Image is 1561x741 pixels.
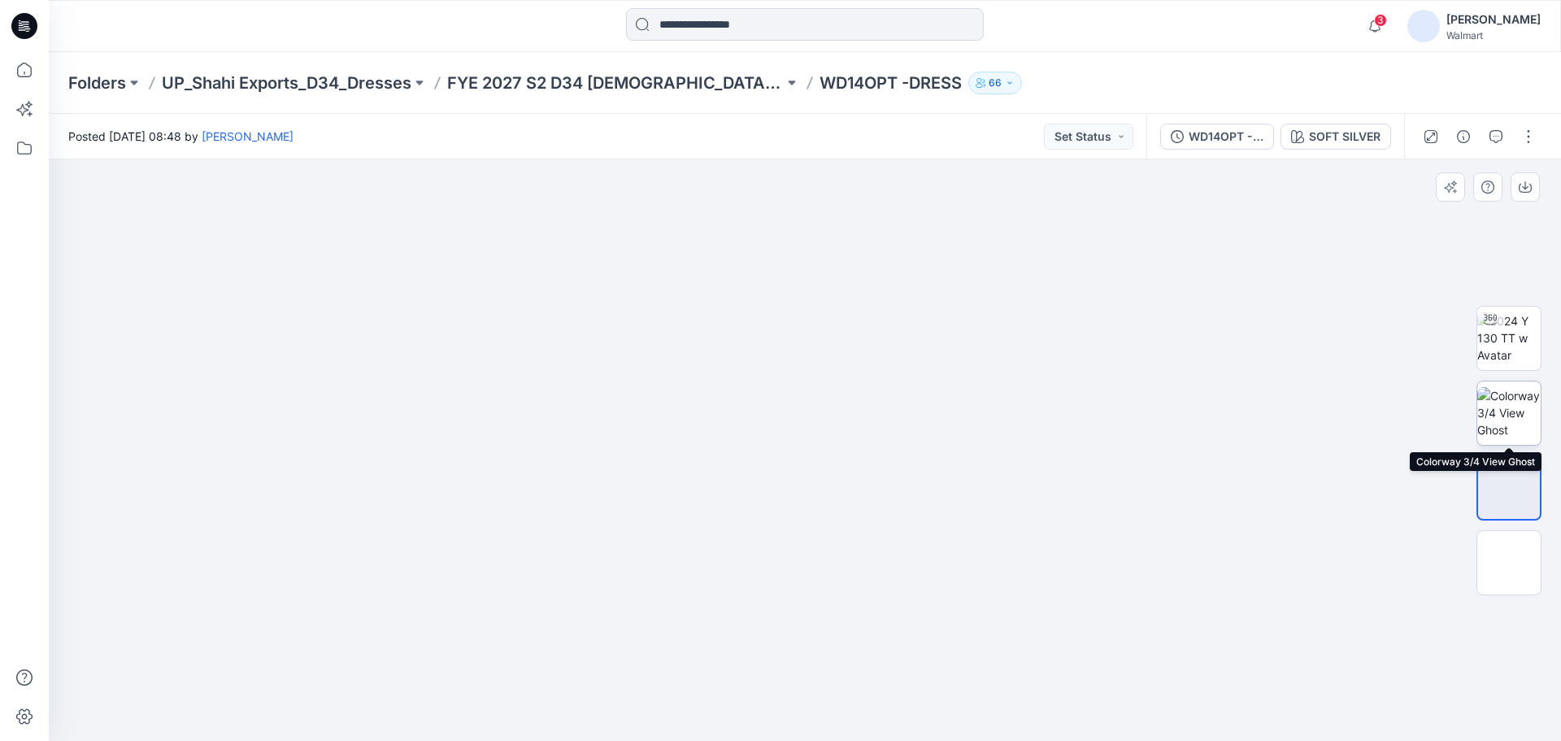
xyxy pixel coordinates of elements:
[1446,29,1541,41] div: Walmart
[989,74,1002,92] p: 66
[1309,128,1381,146] div: SOFT SILVER
[968,72,1022,94] button: 66
[820,72,962,94] p: WD14OPT -DRESS
[447,72,784,94] a: FYE 2027 S2 D34 [DEMOGRAPHIC_DATA] Dresses - Shahi
[1374,14,1387,27] span: 3
[68,72,126,94] a: Folders
[162,72,411,94] a: UP_Shahi Exports_D34_Dresses
[1189,128,1263,146] div: WD14OPT -DRESS
[68,128,294,145] span: Posted [DATE] 08:48 by
[202,129,294,143] a: [PERSON_NAME]
[1477,312,1541,364] img: 2024 Y 130 TT w Avatar
[1446,10,1541,29] div: [PERSON_NAME]
[1407,10,1440,42] img: avatar
[1281,124,1391,150] button: SOFT SILVER
[1160,124,1274,150] button: WD14OPT -DRESS
[1450,124,1476,150] button: Details
[1477,387,1541,438] img: Colorway 3/4 View Ghost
